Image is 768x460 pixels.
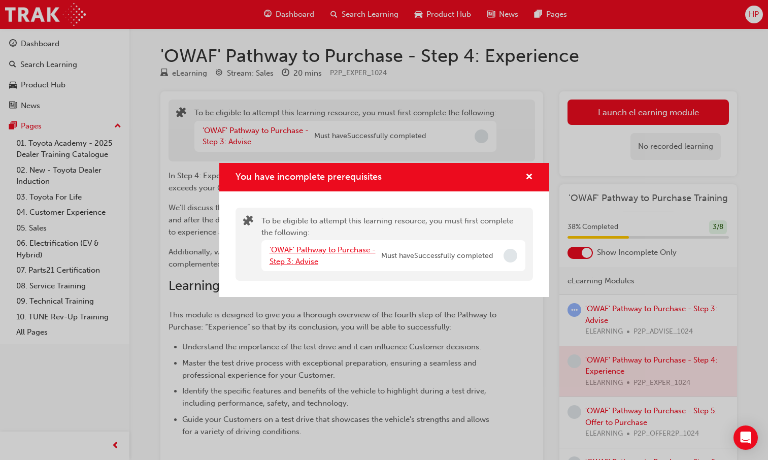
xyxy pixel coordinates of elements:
div: To be eligible to attempt this learning resource, you must first complete the following: [261,215,525,273]
span: You have incomplete prerequisites [236,171,382,182]
span: Must have Successfully completed [381,250,493,262]
span: puzzle-icon [243,216,253,228]
span: cross-icon [525,173,533,182]
button: cross-icon [525,171,533,184]
div: You have incomplete prerequisites [219,163,549,298]
a: 'OWAF' Pathway to Purchase - Step 3: Advise [270,245,376,266]
span: Incomplete [504,249,517,262]
div: Open Intercom Messenger [733,425,758,450]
